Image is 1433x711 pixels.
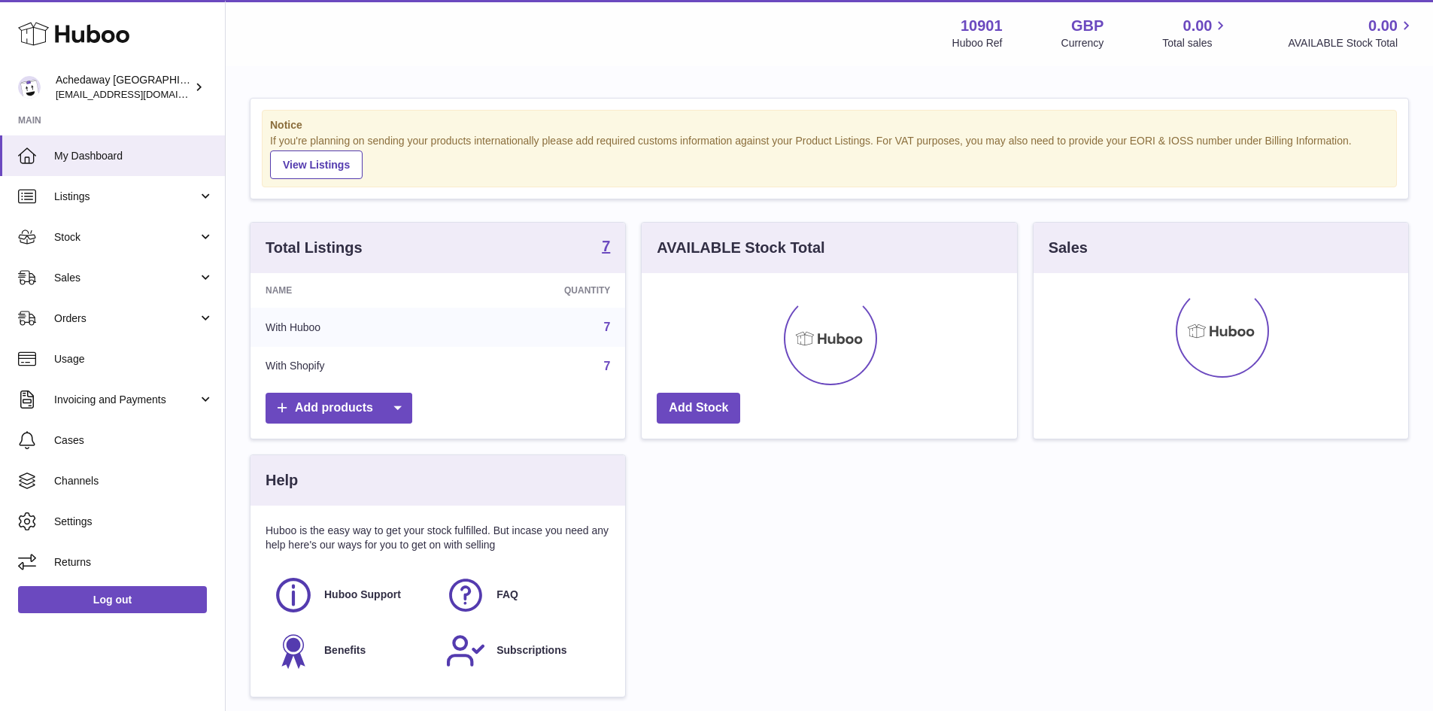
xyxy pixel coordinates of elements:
a: 7 [603,360,610,372]
th: Name [250,273,453,308]
span: 0.00 [1183,16,1213,36]
span: Invoicing and Payments [54,393,198,407]
a: Log out [18,586,207,613]
div: Achedaway [GEOGRAPHIC_DATA] [56,73,191,102]
span: Huboo Support [324,588,401,602]
div: Currency [1061,36,1104,50]
td: With Huboo [250,308,453,347]
a: Benefits [273,630,430,671]
span: Sales [54,271,198,285]
span: Benefits [324,643,366,658]
strong: Notice [270,118,1389,132]
img: admin@newpb.co.uk [18,76,41,99]
span: Orders [54,311,198,326]
span: My Dashboard [54,149,214,163]
td: With Shopify [250,347,453,386]
h3: Sales [1049,238,1088,258]
th: Quantity [453,273,626,308]
span: FAQ [496,588,518,602]
div: Huboo Ref [952,36,1003,50]
p: Huboo is the easy way to get your stock fulfilled. But incase you need any help here's our ways f... [266,524,610,552]
strong: 7 [602,239,610,254]
span: [EMAIL_ADDRESS][DOMAIN_NAME] [56,88,221,100]
a: View Listings [270,150,363,179]
span: Returns [54,555,214,570]
a: FAQ [445,575,603,615]
span: Channels [54,474,214,488]
span: 0.00 [1368,16,1398,36]
span: Cases [54,433,214,448]
a: 0.00 AVAILABLE Stock Total [1288,16,1415,50]
h3: Total Listings [266,238,363,258]
span: AVAILABLE Stock Total [1288,36,1415,50]
h3: AVAILABLE Stock Total [657,238,824,258]
strong: GBP [1071,16,1104,36]
span: Subscriptions [496,643,566,658]
a: 7 [603,321,610,333]
div: If you're planning on sending your products internationally please add required customs informati... [270,134,1389,179]
span: Settings [54,515,214,529]
span: Listings [54,190,198,204]
a: 0.00 Total sales [1162,16,1229,50]
a: Add products [266,393,412,424]
a: 7 [602,239,610,257]
span: Total sales [1162,36,1229,50]
span: Usage [54,352,214,366]
span: Stock [54,230,198,245]
strong: 10901 [961,16,1003,36]
a: Huboo Support [273,575,430,615]
h3: Help [266,470,298,491]
a: Add Stock [657,393,740,424]
a: Subscriptions [445,630,603,671]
